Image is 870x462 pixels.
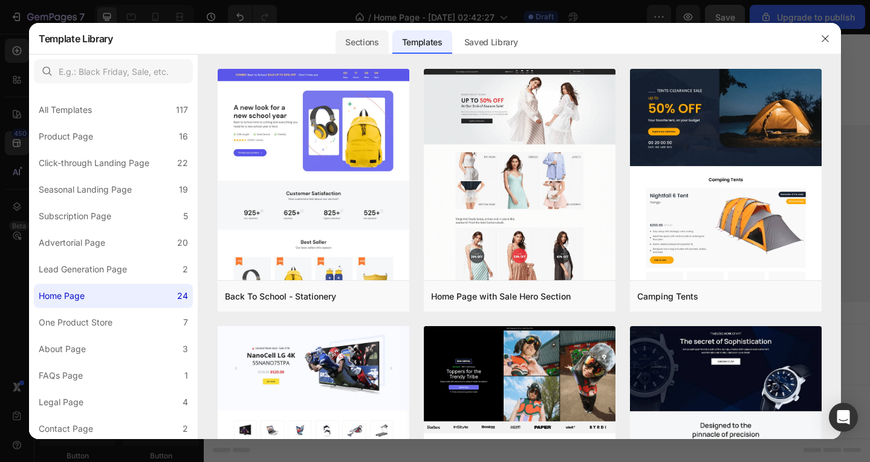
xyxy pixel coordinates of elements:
button: Submit [409,213,477,240]
div: Lead Generation Page [39,262,127,277]
div: 19 [179,182,188,197]
div: 2 [183,262,188,277]
div: 1 [184,368,188,383]
div: Back To School - Stationery [225,289,336,304]
div: Click-through Landing Page [39,156,149,170]
div: 22 [177,156,188,170]
div: Home Page with Sale Hero Section [431,289,571,304]
div: Open Intercom Messenger [829,403,858,432]
p: Upgrade your warm weather style with these must-have hats. [13,25,230,50]
div: Camping Tents [637,289,698,304]
div: 16 [179,129,188,144]
h2: Template Library [39,23,113,54]
div: Choose templates [233,336,306,349]
div: About Page [39,342,86,356]
div: Templates [392,30,452,54]
h2: Subcribe & Sale off 10% [12,148,713,176]
div: 5 [183,209,188,223]
span: Add section [334,310,392,322]
div: All Templates [39,103,92,117]
input: Enter your email [248,210,409,243]
div: 20 [177,236,188,250]
input: E.g.: Black Friday, Sale, etc. [34,59,193,83]
div: 2 [183,422,188,436]
span: then drag & drop elements [407,351,497,362]
p: Professional expert tips and tricks to rock the classic snapback look. [250,25,467,50]
span: inspired by CRO experts [227,351,310,362]
p: Exploring the origins and evolution of this timeless headwear. [487,25,703,50]
div: Sections [336,30,388,54]
div: 24 [177,289,188,303]
div: Advertorial Page [39,236,105,250]
div: Add blank section [416,336,490,349]
div: Subscription Page [39,209,111,223]
div: Contact Page [39,422,93,436]
span: from URL or image [326,351,391,362]
div: 117 [176,103,188,117]
div: 7 [183,315,188,330]
div: Home Page [39,289,85,303]
div: Legal Page [39,395,83,409]
div: Generate layout [328,336,391,349]
div: Seasonal Landing Page [39,182,132,197]
div: Submit [424,221,463,232]
div: 3 [183,342,188,356]
div: Saved Library [455,30,528,54]
p: Sign up for exclusive content, special prizes, and latest update [13,186,712,199]
div: Product Page [39,129,93,144]
div: 4 [183,395,188,409]
div: One Product Store [39,315,112,330]
div: FAQs Page [39,368,83,383]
